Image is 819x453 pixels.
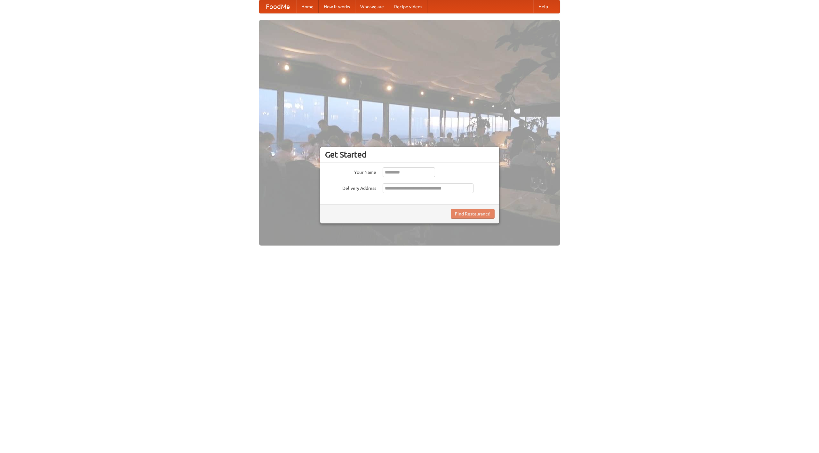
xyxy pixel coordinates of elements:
a: Who we are [355,0,389,13]
a: Home [296,0,319,13]
a: How it works [319,0,355,13]
a: FoodMe [259,0,296,13]
label: Delivery Address [325,183,376,191]
a: Help [533,0,553,13]
h3: Get Started [325,150,495,159]
button: Find Restaurants! [451,209,495,219]
a: Recipe videos [389,0,427,13]
label: Your Name [325,167,376,175]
